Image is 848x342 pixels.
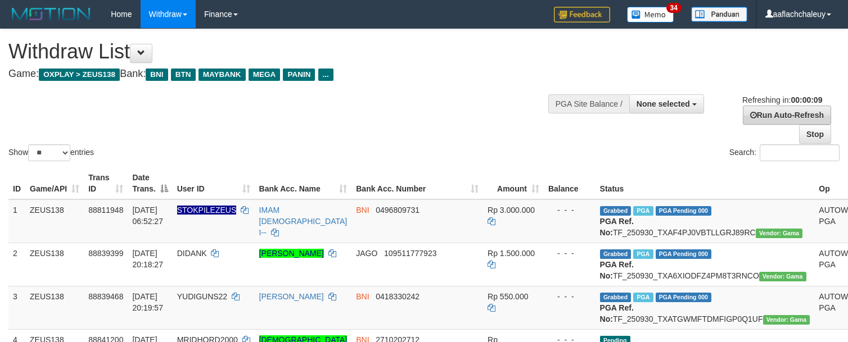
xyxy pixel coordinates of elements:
[283,69,315,81] span: PANIN
[173,167,255,199] th: User ID: activate to sort column ascending
[548,248,591,259] div: - - -
[132,292,163,312] span: [DATE] 20:19:57
[88,206,123,215] span: 88811948
[8,6,94,22] img: MOTION_logo.png
[25,167,84,199] th: Game/API: activate to sort column ascending
[84,167,128,199] th: Trans ID: activate to sort column ascending
[8,40,554,63] h1: Withdraw List
[742,95,822,104] span: Refreshing in:
[259,292,324,301] a: [PERSON_NAME]
[384,249,436,258] span: Copy 109511777923 to clipboard
[637,99,690,108] span: None selected
[600,217,634,237] b: PGA Ref. No:
[356,292,369,301] span: BNI
[8,144,94,161] label: Show entries
[729,144,840,161] label: Search:
[600,293,632,302] span: Grabbed
[756,229,803,238] span: Vendor URL: https://trx31.1velocity.biz
[259,206,348,237] a: IMAM [DEMOGRAPHIC_DATA] I--
[318,69,333,81] span: ...
[88,292,123,301] span: 88839468
[691,7,747,22] img: panduan.png
[488,249,535,258] span: Rp 1.500.000
[488,292,528,301] span: Rp 550.000
[633,206,653,216] span: Marked by aafsreyleap
[8,286,25,329] td: 3
[25,243,84,286] td: ZEUS138
[8,167,25,199] th: ID
[128,167,172,199] th: Date Trans.: activate to sort column descending
[600,260,634,280] b: PGA Ref. No:
[356,206,369,215] span: BNI
[376,292,420,301] span: Copy 0418330242 to clipboard
[596,286,815,329] td: TF_250930_TXATGWMFTDMFIGP0Q1UF
[132,249,163,269] span: [DATE] 20:18:27
[88,249,123,258] span: 88839399
[627,7,674,22] img: Button%20Memo.svg
[791,95,822,104] strong: 00:00:09
[633,249,653,259] span: Marked by aafchomsokheang
[759,272,806,281] span: Vendor URL: https://trx31.1velocity.biz
[171,69,196,81] span: BTN
[8,199,25,243] td: 1
[548,204,591,216] div: - - -
[656,206,712,216] span: PGA Pending
[554,7,610,22] img: Feedback.jpg
[799,125,831,144] a: Stop
[146,69,168,81] span: BNI
[629,94,704,113] button: None selected
[596,167,815,199] th: Status
[28,144,70,161] select: Showentries
[356,249,377,258] span: JAGO
[249,69,281,81] span: MEGA
[596,243,815,286] td: TF_250930_TXA6XIODFZ4PM8T3RNCO
[351,167,483,199] th: Bank Acc. Number: activate to sort column ascending
[656,249,712,259] span: PGA Pending
[255,167,352,199] th: Bank Acc. Name: activate to sort column ascending
[177,292,227,301] span: YUDIGUNS22
[8,69,554,80] h4: Game: Bank:
[488,206,535,215] span: Rp 3.000.000
[548,291,591,302] div: - - -
[39,69,120,81] span: OXPLAY > ZEUS138
[544,167,596,199] th: Balance
[633,293,653,302] span: Marked by aafpengsreynich
[259,249,324,258] a: [PERSON_NAME]
[177,206,237,215] span: Nama rekening ada tanda titik/strip, harap diedit
[760,144,840,161] input: Search:
[666,3,682,13] span: 34
[483,167,544,199] th: Amount: activate to sort column ascending
[25,199,84,243] td: ZEUS138
[177,249,207,258] span: DIDANK
[763,315,810,325] span: Vendor URL: https://trx31.1velocity.biz
[548,94,629,113] div: PGA Site Balance /
[376,206,420,215] span: Copy 0496809731 to clipboard
[743,106,831,125] a: Run Auto-Refresh
[656,293,712,302] span: PGA Pending
[600,303,634,323] b: PGA Ref. No:
[600,206,632,216] span: Grabbed
[8,243,25,286] td: 2
[25,286,84,329] td: ZEUS138
[132,206,163,226] span: [DATE] 06:52:27
[596,199,815,243] td: TF_250930_TXAF4PJ0VBTLLGRJ89RC
[600,249,632,259] span: Grabbed
[199,69,246,81] span: MAYBANK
